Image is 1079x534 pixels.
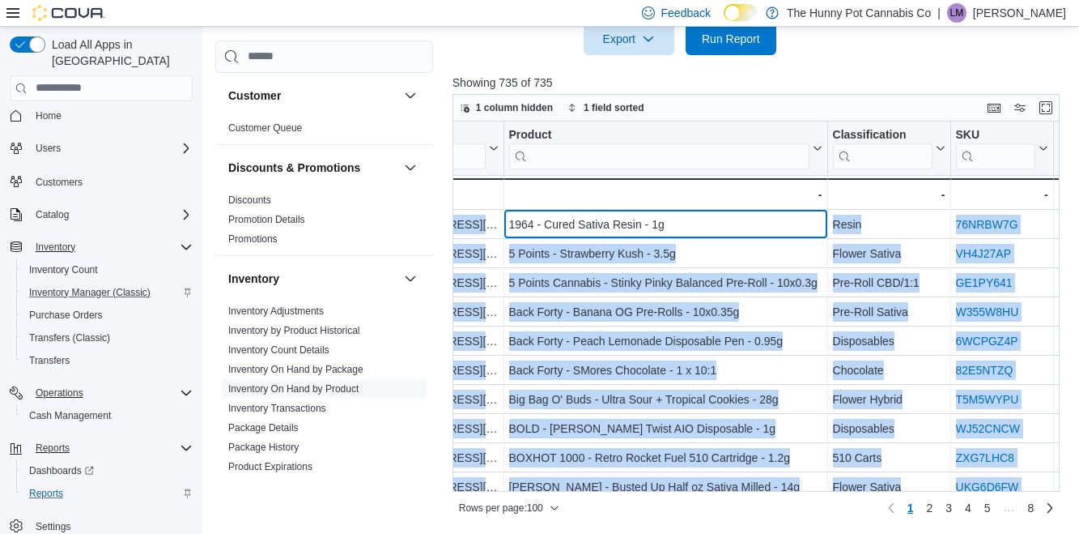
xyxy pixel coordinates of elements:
[23,283,157,302] a: Inventory Manager (Classic)
[29,409,111,422] span: Cash Management
[16,304,199,327] button: Purchase Orders
[228,160,397,176] button: Discounts & Promotions
[965,500,971,516] span: 4
[29,237,193,257] span: Inventory
[29,205,193,224] span: Catalog
[228,88,281,104] h3: Customer
[228,421,299,434] span: Package Details
[29,383,193,403] span: Operations
[228,460,312,473] span: Product Expirations
[228,383,359,395] a: Inventory On Hand by Product
[228,233,278,245] a: Promotions
[36,208,69,221] span: Catalog
[36,142,61,155] span: Users
[29,383,90,403] button: Operations
[23,484,70,503] a: Reports
[228,344,329,356] a: Inventory Count Details
[23,461,100,481] a: Dashboards
[401,269,420,288] button: Inventory
[958,495,978,521] a: Page 4 of 8
[452,498,566,518] button: Rows per page:100
[16,482,199,505] button: Reports
[29,331,110,344] span: Transfers (Classic)
[29,105,193,126] span: Home
[23,328,117,348] a: Transfers (Classic)
[881,498,901,518] button: Previous page
[29,438,76,458] button: Reports
[228,324,360,337] span: Inventory by Product Historical
[881,495,1060,521] nav: Pagination for preceding grid
[939,495,958,521] a: Page 3 of 8
[686,23,776,55] button: Run Report
[45,36,193,69] span: Load All Apps in [GEOGRAPHIC_DATA]
[228,422,299,434] a: Package Details
[907,500,914,516] span: 1
[228,271,397,287] button: Inventory
[29,286,151,299] span: Inventory Manager (Classic)
[23,351,193,370] span: Transfers
[29,106,68,126] a: Home
[955,185,1047,204] div: -
[29,171,193,191] span: Customers
[228,344,329,357] span: Inventory Count Details
[228,402,326,415] span: Inventory Transactions
[401,158,420,177] button: Discounts & Promotions
[1028,500,1034,516] span: 8
[724,4,758,21] input: Dark Mode
[228,364,363,375] a: Inventory On Hand by Package
[453,98,559,117] button: 1 column hidden
[926,500,932,516] span: 2
[984,98,1004,117] button: Keyboard shortcuts
[29,464,94,477] span: Dashboards
[584,101,644,114] span: 1 field sorted
[228,122,302,134] a: Customer Queue
[459,502,543,515] span: Rows per page : 100
[3,382,199,404] button: Operations
[23,305,193,325] span: Purchase Orders
[947,3,966,23] div: Logan Marston
[3,203,199,226] button: Catalog
[23,305,109,325] a: Purchase Orders
[3,236,199,258] button: Inventory
[561,98,651,117] button: 1 field sorted
[702,31,760,47] span: Run Report
[228,271,279,287] h3: Inventory
[32,5,105,21] img: Cova
[228,363,363,376] span: Inventory On Hand by Package
[23,406,193,425] span: Cash Management
[901,495,920,521] button: Page 1 of 8
[997,501,1022,520] li: Skipping pages 6 to 7
[29,205,75,224] button: Catalog
[228,382,359,395] span: Inventory On Hand by Product
[16,349,199,372] button: Transfers
[973,3,1066,23] p: [PERSON_NAME]
[36,387,83,399] span: Operations
[228,461,312,472] a: Product Expirations
[724,21,724,22] span: Dark Mode
[16,459,199,482] a: Dashboards
[29,139,193,158] span: Users
[1010,98,1030,117] button: Display options
[36,520,70,533] span: Settings
[215,190,433,255] div: Discounts & Promotions
[950,3,964,23] span: LM
[23,484,193,503] span: Reports
[901,495,1041,521] ul: Pagination for preceding grid
[593,23,665,55] span: Export
[228,194,271,207] span: Discounts
[228,403,326,414] a: Inventory Transactions
[16,281,199,304] button: Inventory Manager (Classic)
[3,437,199,459] button: Reports
[937,3,941,23] p: |
[370,185,499,204] div: Totals
[228,441,299,454] span: Package History
[984,500,991,516] span: 5
[3,104,199,127] button: Home
[978,495,997,521] a: Page 5 of 8
[452,75,1066,91] p: Showing 735 of 735
[3,137,199,160] button: Users
[36,442,70,455] span: Reports
[584,23,674,55] button: Export
[228,305,324,317] a: Inventory Adjustments
[16,404,199,427] button: Cash Management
